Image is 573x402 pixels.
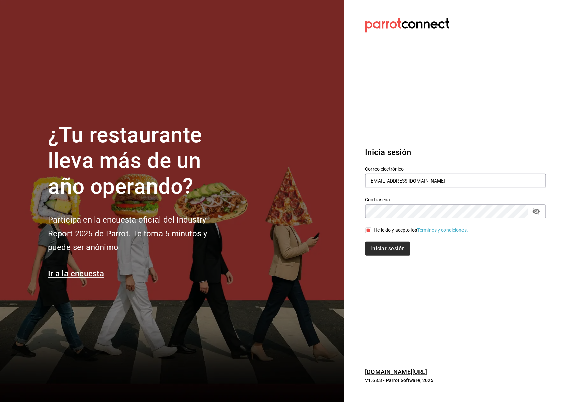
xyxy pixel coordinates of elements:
[365,167,546,171] label: Correo electrónico
[48,269,104,278] a: Ir a la encuesta
[365,377,546,384] p: V1.68.3 - Parrot Software, 2025.
[417,227,468,233] a: Términos y condiciones.
[365,197,546,202] label: Contraseña
[365,242,410,256] button: Iniciar sesión
[365,146,546,158] h3: Inicia sesión
[531,206,542,217] button: passwordField
[48,122,229,200] h1: ¿Tu restaurante lleva más de un año operando?
[365,368,427,375] a: [DOMAIN_NAME][URL]
[48,213,229,254] h2: Participa en la encuesta oficial del Industry Report 2025 de Parrot. Te toma 5 minutos y puede se...
[374,227,468,234] div: He leído y acepto los
[365,174,546,188] input: Ingresa tu correo electrónico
